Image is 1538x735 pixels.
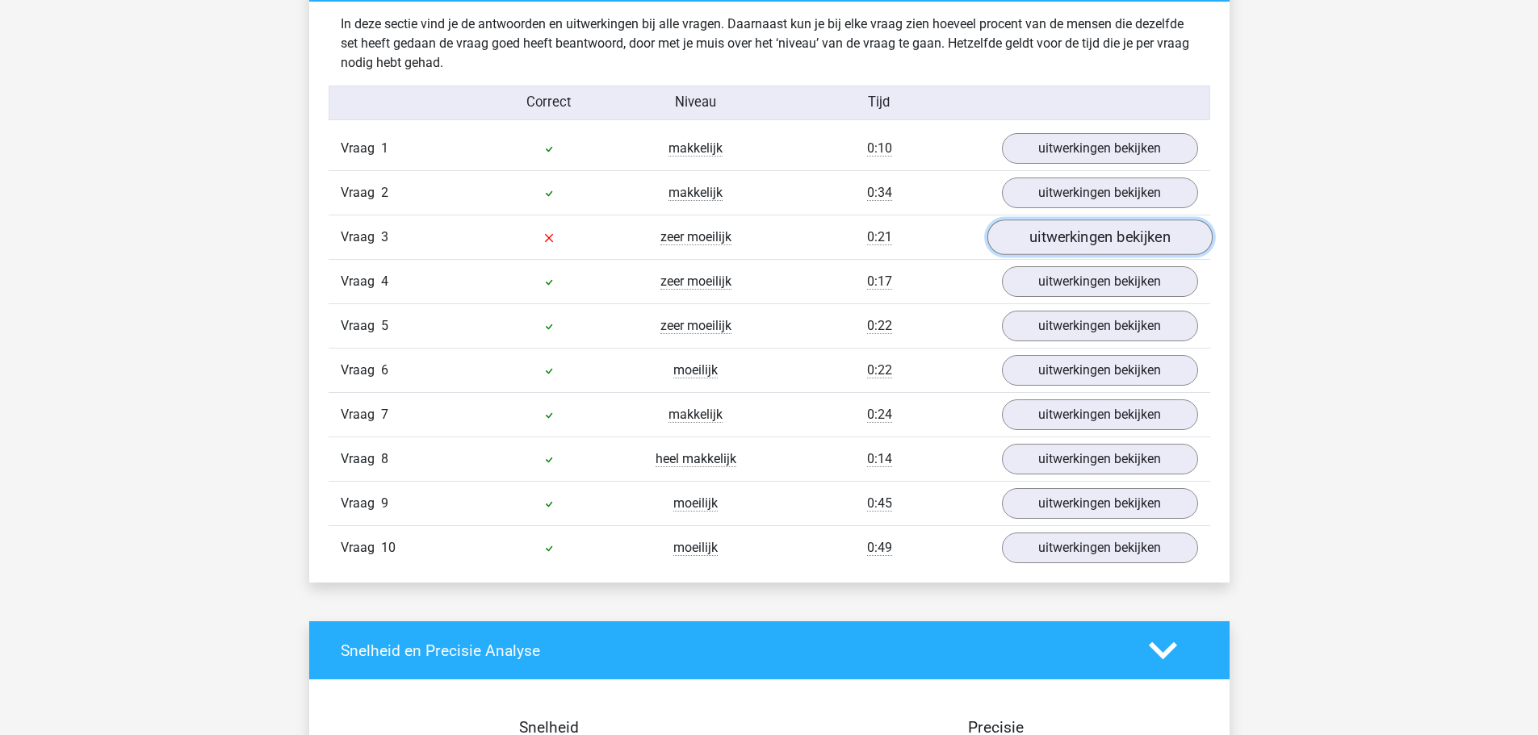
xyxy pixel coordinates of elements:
[987,220,1212,256] a: uitwerkingen bekijken
[769,93,989,113] div: Tijd
[1002,444,1198,474] a: uitwerkingen bekijken
[1002,355,1198,386] a: uitwerkingen bekijken
[341,361,381,380] span: Vraag
[867,229,892,245] span: 0:21
[1002,532,1198,563] a: uitwerkingen bekijken
[329,15,1210,73] div: In deze sectie vind je de antwoorden en uitwerkingen bij alle vragen. Daarnaast kun je bij elke v...
[656,451,736,467] span: heel makkelijk
[341,228,381,247] span: Vraag
[1002,311,1198,341] a: uitwerkingen bekijken
[622,93,769,113] div: Niveau
[867,362,892,378] span: 0:22
[341,538,381,558] span: Vraag
[673,495,718,512] span: moeilijk
[341,272,381,291] span: Vraag
[867,185,892,201] span: 0:34
[867,318,892,334] span: 0:22
[381,140,388,156] span: 1
[867,495,892,512] span: 0:45
[381,362,388,378] span: 6
[867,407,892,423] span: 0:24
[381,495,388,511] span: 9
[668,407,723,423] span: makkelijk
[341,494,381,513] span: Vraag
[1002,133,1198,164] a: uitwerkingen bekijken
[381,274,388,289] span: 4
[867,451,892,467] span: 0:14
[476,93,622,113] div: Correct
[381,407,388,422] span: 7
[673,362,718,378] span: moeilijk
[660,318,731,334] span: zeer moeilijk
[381,185,388,200] span: 2
[341,405,381,424] span: Vraag
[341,139,381,158] span: Vraag
[341,183,381,203] span: Vraag
[341,316,381,336] span: Vraag
[668,140,723,157] span: makkelijk
[673,540,718,556] span: moeilijk
[1002,399,1198,430] a: uitwerkingen bekijken
[867,540,892,556] span: 0:49
[341,641,1125,660] h4: Snelheid en Precisie Analyse
[867,274,892,290] span: 0:17
[867,140,892,157] span: 0:10
[660,229,731,245] span: zeer moeilijk
[381,318,388,333] span: 5
[1002,488,1198,519] a: uitwerkingen bekijken
[381,229,388,244] span: 3
[381,451,388,466] span: 8
[668,185,723,201] span: makkelijk
[660,274,731,290] span: zeer moeilijk
[1002,266,1198,297] a: uitwerkingen bekijken
[341,449,381,469] span: Vraag
[381,540,396,555] span: 10
[1002,177,1198,208] a: uitwerkingen bekijken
